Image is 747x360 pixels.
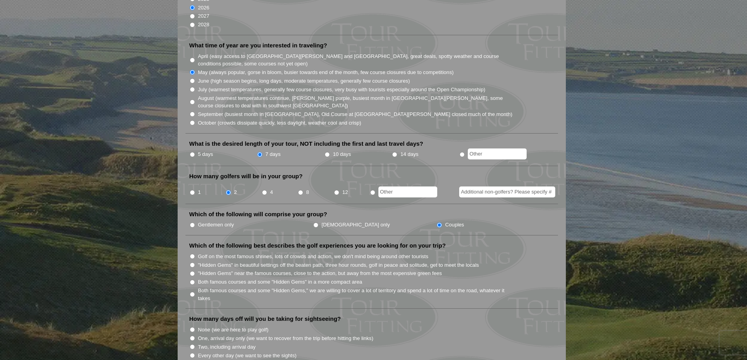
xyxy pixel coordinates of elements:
label: June (high season begins, long days, moderate temperatures, generally few course closures) [198,77,410,85]
label: What time of year are you interested in traveling? [189,42,327,49]
label: Both famous courses and some "Hidden Gems" in a more compact area [198,278,362,286]
label: 7 days [265,150,281,158]
label: How many days off will you be taking for sightseeing? [189,315,341,323]
label: 2027 [198,12,209,20]
label: How many golfers will be in your group? [189,172,303,180]
label: 8 [306,188,309,196]
label: 1 [198,188,201,196]
label: September (busiest month in [GEOGRAPHIC_DATA], Old Course at [GEOGRAPHIC_DATA][PERSON_NAME] close... [198,110,513,118]
label: Golf on the most famous shrines, lots of crowds and action, we don't mind being around other tour... [198,253,429,261]
label: 10 days [333,150,351,158]
label: 2 [234,188,237,196]
input: Other [468,148,527,159]
label: 2026 [198,4,209,12]
label: 5 days [198,150,213,158]
label: Every other day (we want to see the sights) [198,352,296,360]
label: "Hidden Gems" near the famous courses, close to the action, but away from the most expensive gree... [198,270,442,277]
label: What is the desired length of your tour, NOT including the first and last travel days? [189,140,423,148]
label: Gentlemen only [198,221,234,229]
label: Couples [445,221,464,229]
label: [DEMOGRAPHIC_DATA] only [322,221,390,229]
input: Additional non-golfers? Please specify # [459,186,555,197]
label: Both famous courses and some "Hidden Gems," we are willing to cover a lot of territory and spend ... [198,287,513,302]
label: Which of the following will comprise your group? [189,210,327,218]
label: "Hidden Gems" in beautiful settings off the beaten path, three hour rounds, golf in peace and sol... [198,261,479,269]
label: April (easy access to [GEOGRAPHIC_DATA][PERSON_NAME] and [GEOGRAPHIC_DATA], great deals, spotty w... [198,52,513,68]
label: August (warmest temperatures continue, [PERSON_NAME] purple, busiest month in [GEOGRAPHIC_DATA][P... [198,94,513,110]
label: None (we are here to play golf) [198,326,269,334]
input: Other [378,186,437,197]
label: Which of the following best describes the golf experiences you are looking for on your trip? [189,242,446,250]
label: May (always popular, gorse in bloom, busier towards end of the month, few course closures due to ... [198,69,454,76]
label: One, arrival day only (we want to recover from the trip before hitting the links) [198,335,373,342]
label: October (crowds dissipate quickly, less daylight, weather cool and crisp) [198,119,362,127]
label: July (warmest temperatures, generally few course closures, very busy with tourists especially aro... [198,86,485,94]
label: 4 [270,188,273,196]
label: 2028 [198,21,209,29]
label: 12 [342,188,348,196]
label: Two, including arrival day [198,343,256,351]
label: 14 days [400,150,418,158]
